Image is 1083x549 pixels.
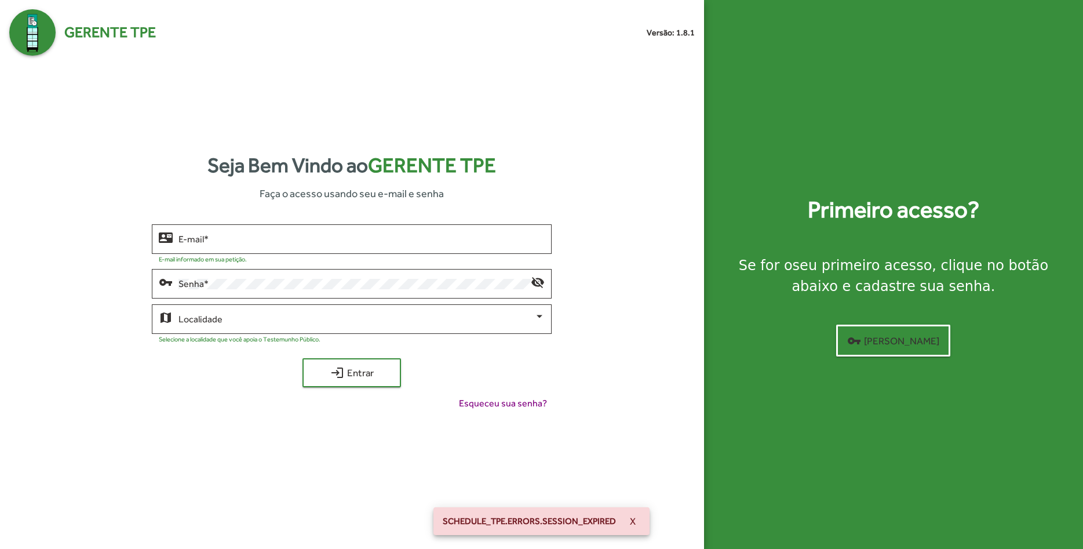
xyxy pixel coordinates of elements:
span: Esqueceu sua senha? [459,397,547,410]
button: [PERSON_NAME] [836,325,950,357]
button: X [621,511,645,532]
button: Entrar [302,358,401,387]
img: Logo Gerente [9,9,56,56]
span: X [630,511,636,532]
mat-hint: E-mail informado em sua petição. [159,256,247,263]
span: SCHEDULE_TPE.ERRORS.SESSION_EXPIRED [443,515,616,527]
mat-icon: visibility_off [531,275,545,289]
small: Versão: 1.8.1 [647,27,695,39]
span: [PERSON_NAME] [847,330,939,351]
div: Se for o , clique no botão abaixo e cadastre sua senha. [718,255,1069,297]
mat-icon: map [159,310,173,324]
mat-icon: vpn_key [847,334,861,348]
span: Entrar [313,362,391,383]
span: Faça o acesso usando seu e-mail e senha [260,186,444,201]
mat-icon: vpn_key [159,275,173,289]
span: Gerente TPE [368,154,496,177]
strong: Primeiro acesso? [808,192,979,227]
mat-icon: contact_mail [159,230,173,244]
strong: Seja Bem Vindo ao [207,150,496,181]
mat-hint: Selecione a localidade que você apoia o Testemunho Público. [159,336,320,343]
span: Gerente TPE [64,21,156,43]
strong: seu primeiro acesso [793,257,932,274]
mat-icon: login [330,366,344,380]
